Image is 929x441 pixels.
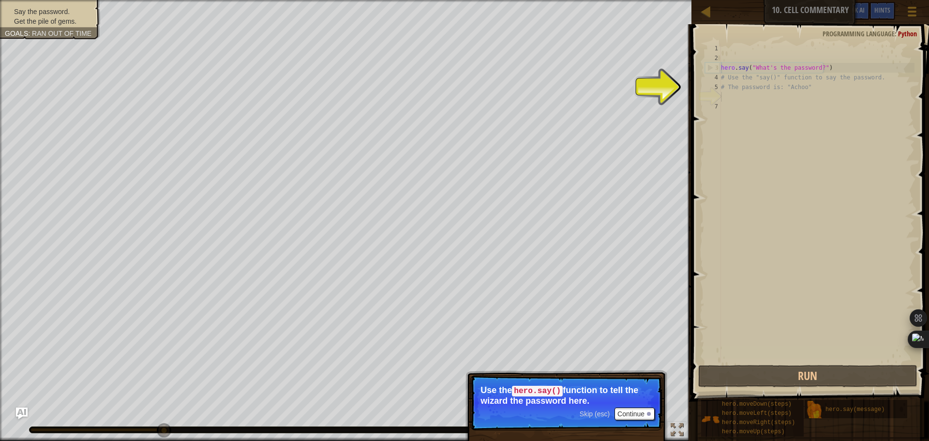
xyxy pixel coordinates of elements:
div: 2 [705,53,721,63]
span: Skip (esc) [580,410,610,418]
code: hero.say() [512,386,563,396]
button: Continue [614,408,655,420]
span: Ran out of time [32,30,91,37]
div: 1 [705,44,721,53]
button: Ask AI [16,408,28,419]
span: hero.moveRight(steps) [722,419,795,426]
span: Get the pile of gems. [14,17,76,25]
img: portrait.png [701,410,719,428]
span: : [28,30,32,37]
span: Python [898,29,917,38]
button: Ask AI [843,2,869,20]
span: Hints [874,5,890,15]
div: 6 [705,92,721,102]
div: 5 [705,82,721,92]
span: Goals [5,30,28,37]
li: Get the pile of gems. [5,16,93,26]
span: : [895,29,898,38]
span: hero.moveDown(steps) [722,401,792,408]
span: Say the password. [14,8,70,15]
p: Use the function to tell the wizard the password here. [480,385,652,406]
img: portrait.png [805,401,823,419]
span: Ask AI [848,5,865,15]
button: Show game menu [900,2,924,25]
li: Say the password. [5,7,93,16]
div: 3 [705,63,721,73]
div: 7 [705,102,721,111]
span: hero.moveUp(steps) [722,428,785,435]
div: 4 [705,73,721,82]
span: hero.say(message) [825,406,884,413]
button: Run [698,365,917,387]
span: Programming language [823,29,895,38]
span: hero.moveLeft(steps) [722,410,792,417]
